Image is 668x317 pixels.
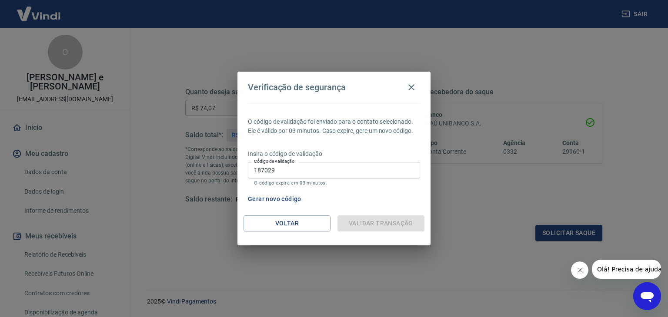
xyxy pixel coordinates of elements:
[248,149,420,158] p: Insira o código de validação
[248,82,346,92] h4: Verificação de segurança
[254,158,294,165] label: Código de validação
[244,215,331,231] button: Voltar
[244,191,305,207] button: Gerar novo código
[254,180,414,186] p: O código expira em 03 minutos.
[571,261,588,279] iframe: Fechar mensagem
[5,6,73,13] span: Olá! Precisa de ajuda?
[248,117,420,135] p: O código de validação foi enviado para o contato selecionado. Ele é válido por 03 minutos. Caso e...
[592,260,661,279] iframe: Mensagem da empresa
[633,282,661,310] iframe: Botão para abrir a janela de mensagens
